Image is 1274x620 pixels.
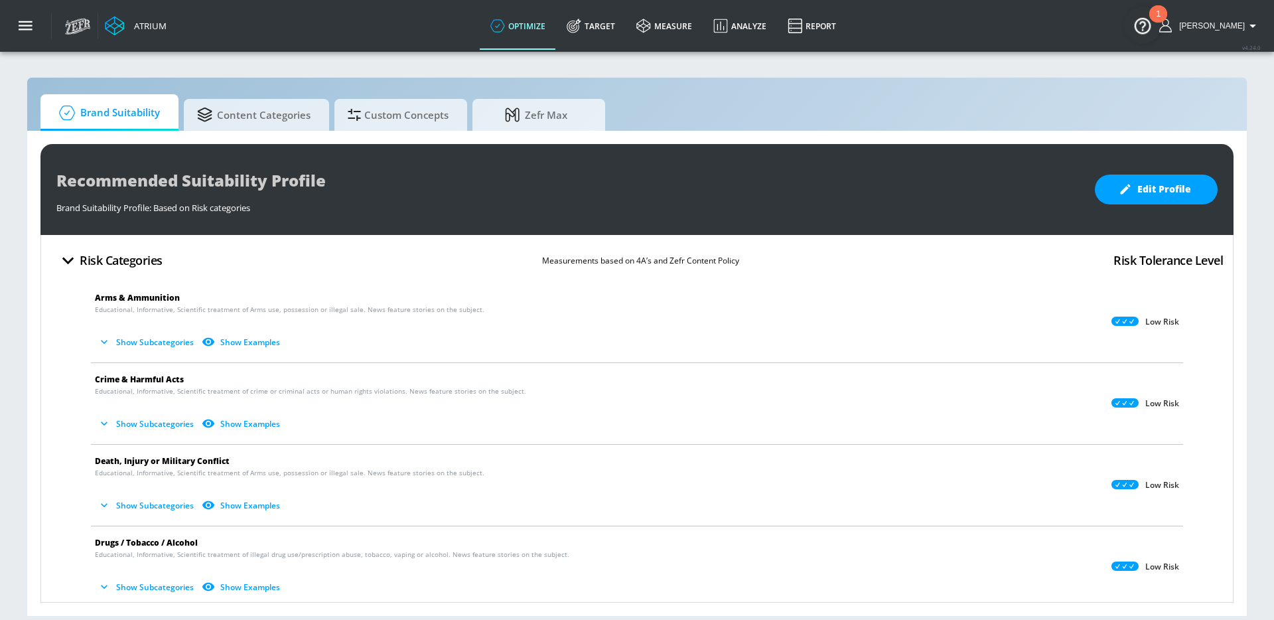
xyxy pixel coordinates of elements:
span: Arms & Ammunition [95,292,180,303]
button: Show Subcategories [95,331,199,353]
span: v 4.24.0 [1242,44,1261,51]
button: Show Examples [199,576,285,598]
a: optimize [480,2,556,50]
a: Analyze [703,2,777,50]
span: Crime & Harmful Acts [95,374,184,385]
h4: Risk Tolerance Level [1113,251,1223,270]
a: measure [626,2,703,50]
a: Atrium [105,16,167,36]
span: Content Categories [197,99,311,131]
p: Low Risk [1145,562,1179,572]
h4: Risk Categories [80,251,163,270]
div: Atrium [129,20,167,32]
span: Edit Profile [1121,181,1191,198]
p: Measurements based on 4A’s and Zefr Content Policy [542,254,739,268]
span: login as: casey.cohen@zefr.com [1174,21,1245,31]
span: Death, Injury or Military Conflict [95,455,230,467]
span: Educational, Informative, Scientific treatment of Arms use, possession or illegal sale. News feat... [95,468,484,478]
p: Low Risk [1145,480,1179,491]
span: Drugs / Tobacco / Alcohol [95,537,198,548]
span: Custom Concepts [348,99,449,131]
button: Show Subcategories [95,576,199,598]
button: Show Examples [199,331,285,353]
button: Edit Profile [1095,175,1218,204]
button: Show Subcategories [95,413,199,435]
div: 1 [1156,14,1161,31]
button: Show Examples [199,413,285,435]
span: Educational, Informative, Scientific treatment of Arms use, possession or illegal sale. News feat... [95,305,484,315]
a: Report [777,2,847,50]
span: Zefr Max [486,99,587,131]
button: Open Resource Center, 1 new notification [1124,7,1161,44]
span: Educational, Informative, Scientific treatment of illegal drug use/prescription abuse, tobacco, v... [95,550,569,560]
p: Low Risk [1145,317,1179,327]
span: Brand Suitability [54,97,160,129]
button: [PERSON_NAME] [1159,18,1261,34]
div: Brand Suitability Profile: Based on Risk categories [56,195,1082,214]
button: Show Examples [199,495,285,516]
button: Risk Categories [51,245,168,276]
span: Educational, Informative, Scientific treatment of crime or criminal acts or human rights violatio... [95,386,526,396]
a: Target [556,2,626,50]
p: Low Risk [1145,398,1179,409]
button: Show Subcategories [95,495,199,516]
